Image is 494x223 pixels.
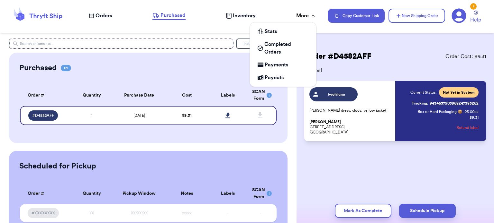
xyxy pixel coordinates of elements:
button: Schedule Pickup [399,204,456,218]
span: #XXXXXXXX [32,210,55,216]
span: Payouts [265,74,284,81]
span: xxxxx [182,211,192,215]
a: Purchased [152,12,186,20]
span: Instagram Handle [243,42,274,46]
span: ( 1 ) Label [304,67,486,74]
span: [PERSON_NAME] [309,120,341,124]
span: Tracking: [412,101,428,106]
a: Payouts [252,71,314,84]
button: Refund label [457,121,479,135]
a: Tracking:9434637903968247385262 [412,98,479,108]
th: Quantity [71,183,112,204]
th: Order # [20,183,71,204]
a: Help [470,11,481,24]
span: Purchased [160,12,186,19]
span: Completed Orders [264,40,308,56]
span: Payments [265,61,288,69]
span: Orders [96,12,112,20]
span: 25.00 oz [465,109,479,114]
th: Order # [20,85,71,106]
th: Notes [166,183,207,204]
span: $ 9.31 [182,114,192,117]
button: New Shipping Order [389,9,445,23]
span: Help [470,16,481,24]
span: Inventory [233,12,256,20]
button: Copy Customer Link [328,9,385,23]
span: # D4582AFF [32,113,54,118]
a: Stats [252,25,314,38]
span: XX/XX/XX [131,211,148,215]
span: Order Cost: $ 9.31 [445,53,486,60]
p: $ 9.31 [470,115,479,120]
span: twolaluna [321,92,352,97]
a: Inventory [226,12,256,20]
a: Orders [89,12,112,20]
h2: Order # D4582AFF [304,51,371,62]
th: Pickup Window [112,183,166,204]
a: 2 [452,8,466,23]
span: - [227,211,228,215]
span: Not Yet in System [443,90,475,95]
span: Stats [265,28,277,35]
a: Payments [252,58,314,71]
span: [DATE] [133,114,145,117]
div: SCAN Form [252,187,269,200]
h2: Scheduled for Pickup [19,161,96,171]
div: SCAN Form [252,89,269,102]
button: Instagram Handle [236,39,288,49]
input: Search shipments... [9,39,233,49]
h2: Purchased [19,63,57,73]
th: Labels [207,183,248,204]
p: [PERSON_NAME] dress, clogs, yellow jacket [309,108,391,113]
span: 01 [61,65,71,71]
span: XX [89,211,94,215]
span: - [260,211,261,215]
span: Current Status: [410,90,436,95]
th: Quantity [71,85,112,106]
div: More [296,12,316,20]
th: Labels [207,85,248,106]
span: 1 [91,114,92,117]
th: Cost [166,85,207,106]
span: : [462,109,463,114]
a: Completed Orders [252,38,314,58]
span: Box or Hard Packaging 📦 [418,110,462,114]
th: Purchase Date [112,85,166,106]
p: [STREET_ADDRESS] [GEOGRAPHIC_DATA] [309,119,391,135]
button: Mark As Complete [335,204,391,218]
div: 2 [470,3,477,10]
